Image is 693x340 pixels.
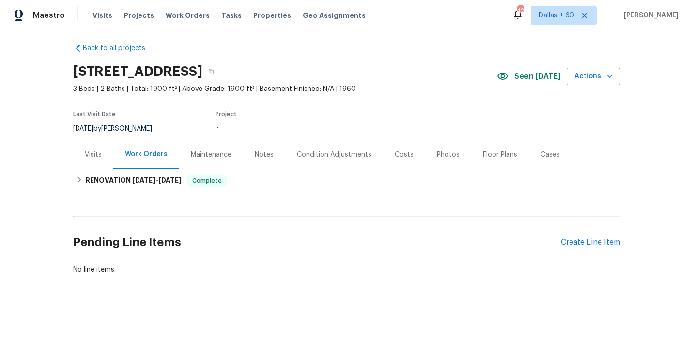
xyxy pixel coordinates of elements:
div: Cases [540,150,560,160]
span: 3 Beds | 2 Baths | Total: 1900 ft² | Above Grade: 1900 ft² | Basement Finished: N/A | 1960 [73,84,497,94]
div: 423 [517,6,524,15]
div: Work Orders [125,149,168,159]
div: ... [216,123,401,130]
div: Create Line Item [561,238,620,247]
div: by [PERSON_NAME] [73,123,164,134]
span: Complete [188,176,226,186]
span: Work Orders [166,11,210,20]
div: No line items. [73,265,620,275]
span: Properties [253,11,291,20]
span: Last Visit Date [73,111,116,117]
h2: Pending Line Items [73,220,561,265]
span: [PERSON_NAME] [620,11,678,20]
span: [DATE] [73,125,93,132]
div: Photos [437,150,460,160]
div: RENOVATION [DATE]-[DATE]Complete [73,169,620,192]
div: Floor Plans [483,150,517,160]
span: Maestro [33,11,65,20]
button: Copy Address [202,63,220,80]
div: Condition Adjustments [297,150,371,160]
span: Project [216,111,237,117]
span: - [132,177,182,184]
h2: [STREET_ADDRESS] [73,67,202,76]
span: Geo Assignments [303,11,366,20]
div: Costs [395,150,414,160]
span: Actions [574,71,613,83]
div: Notes [255,150,274,160]
span: Dallas + 60 [539,11,574,20]
h6: RENOVATION [86,175,182,187]
span: Visits [92,11,112,20]
span: [DATE] [158,177,182,184]
button: Actions [567,68,620,86]
span: Projects [124,11,154,20]
span: Tasks [221,12,242,19]
span: [DATE] [132,177,155,184]
a: Back to all projects [73,44,166,53]
span: Seen [DATE] [514,72,561,81]
div: Maintenance [191,150,231,160]
div: Visits [85,150,102,160]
